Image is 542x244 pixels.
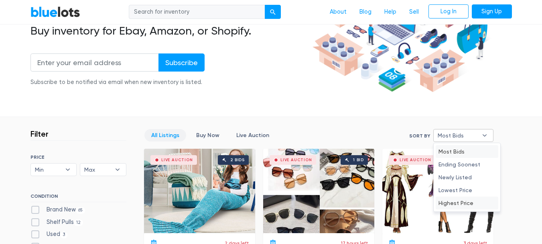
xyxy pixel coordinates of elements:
[35,164,61,176] span: Min
[30,154,126,160] h6: PRICE
[323,4,353,20] a: About
[30,24,310,38] h2: Buy inventory for Ebay, Amazon, or Shopify.
[280,158,312,162] div: Live Auction
[189,129,226,141] a: Buy Now
[382,149,493,233] a: Live Auction 1 bid
[30,193,126,202] h6: CONDITION
[30,129,49,139] h3: Filter
[30,6,80,18] a: BlueLots
[144,129,186,141] a: All Listings
[436,197,498,209] li: Highest Price
[436,184,498,197] li: Lowest Price
[436,145,498,158] li: Most Bids
[229,129,276,141] a: Live Auction
[378,4,403,20] a: Help
[129,5,265,19] input: Search for inventory
[84,164,111,176] span: Max
[109,164,126,176] b: ▾
[476,129,493,141] b: ▾
[409,132,430,139] label: Sort By
[400,158,431,162] div: Live Auction
[30,78,205,87] div: Subscribe to be notified via email when new inventory is listed.
[60,232,68,238] span: 3
[158,53,205,72] input: Subscribe
[30,230,68,239] label: Used
[30,205,85,214] label: Brand New
[74,219,83,226] span: 12
[436,158,498,171] li: Ending Soonest
[76,207,85,213] span: 65
[403,4,425,20] a: Sell
[161,158,193,162] div: Live Auction
[263,149,374,233] a: Live Auction 1 bid
[144,149,255,233] a: Live Auction 2 bids
[436,171,498,184] li: Newly Listed
[472,4,512,19] a: Sign Up
[59,164,76,176] b: ▾
[438,129,478,141] span: Most Bids
[30,218,83,227] label: Shelf Pulls
[30,53,159,72] input: Enter your email address
[428,4,469,19] a: Log In
[230,158,245,162] div: 2 bids
[353,158,364,162] div: 1 bid
[353,4,378,20] a: Blog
